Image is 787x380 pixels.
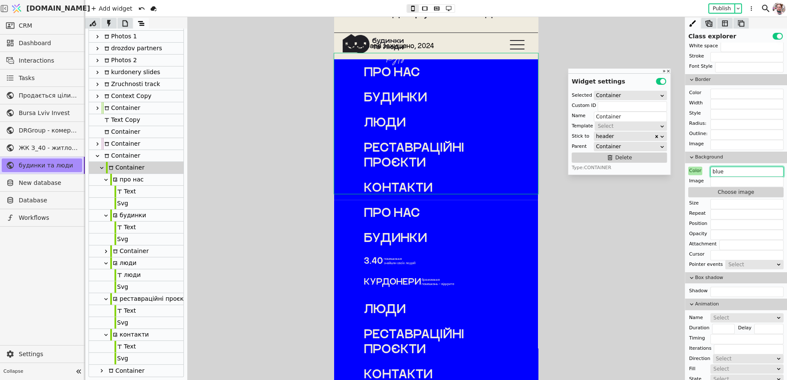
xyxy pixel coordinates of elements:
[89,281,183,293] div: Svg
[89,174,183,186] div: про нас
[334,17,538,380] iframe: To enrich screen reader interactions, please activate Accessibility in Grammarly extension settings
[19,178,78,187] span: New database
[89,138,183,150] div: Container
[688,260,724,269] div: Pointer events
[89,341,183,353] div: Text
[713,365,775,373] div: Select
[688,42,719,50] div: White space
[19,144,78,153] span: ЖК З_40 - житлова та комерційна нерухомість класу Преміум
[102,102,140,114] div: Container
[89,43,183,55] div: drozdov partners
[688,177,704,185] div: Image
[2,124,82,137] a: DRGroup - комерційна нерухоомість
[19,74,35,83] span: Tasks
[114,222,136,233] div: Text
[19,91,78,100] span: Продається цілий будинок [PERSON_NAME] нерухомість
[106,365,144,377] div: Container
[568,74,670,86] div: Widget settings
[2,176,82,190] a: New database
[688,187,784,197] button: Choose image
[89,245,183,257] div: Container
[2,54,82,67] a: Interactions
[2,211,82,225] a: Workflows
[89,305,183,317] div: Text
[688,62,713,71] div: Font Style
[572,112,585,120] div: Name
[102,43,162,54] div: drozdov partners
[89,3,135,14] div: Add widget
[2,89,82,102] a: Продається цілий будинок [PERSON_NAME] нерухомість
[110,210,146,221] div: будинки
[688,199,700,207] div: Size
[89,353,183,365] div: Svg
[110,329,149,340] div: контакти
[102,66,160,78] div: kurdonery slides
[688,130,709,138] div: Outline:
[19,350,78,359] span: Settings
[688,209,707,218] div: Repeat
[89,114,183,126] div: Text Copy
[9,0,85,17] a: [DOMAIN_NAME]
[106,162,144,173] div: Container
[572,132,589,141] div: Stick to
[688,240,718,248] div: Attachment
[572,101,596,110] div: Custom ID
[2,193,82,207] a: Database
[19,109,78,118] span: Bursa Lviv Invest
[19,126,78,135] span: DRGroup - комерційна нерухоомість
[114,233,128,245] div: Svg
[89,210,183,222] div: будинки
[685,29,787,41] div: Class explorer
[688,219,708,228] div: Position
[102,90,152,102] div: Context Copy
[110,257,137,269] div: люди
[688,334,706,343] div: Timing
[89,55,183,66] div: Photos 2
[19,196,78,205] span: Database
[19,21,32,30] span: CRM
[688,230,708,238] div: Opacity
[598,122,658,130] div: Select
[688,140,704,148] div: Image
[688,167,702,175] div: Color
[114,353,128,364] div: Svg
[19,39,78,48] span: Dashboard
[737,324,753,332] div: Delay
[596,132,654,141] div: header
[688,89,702,97] div: Color
[596,142,659,151] div: Container
[688,109,702,118] div: Style
[102,114,140,126] div: Text Copy
[30,344,174,369] a: контакти
[19,56,78,65] span: Interactions
[2,19,82,32] a: CRM
[89,162,183,174] div: Container
[89,31,183,43] div: Photos 1
[114,198,128,209] div: Svg
[572,142,587,151] div: Parent
[2,106,82,120] a: Bursa Lviv Invest
[102,55,137,66] div: Photos 2
[2,36,82,50] a: Dashboard
[3,368,73,375] span: Collapse
[89,90,183,102] div: Context Copy
[688,314,704,322] div: Name
[114,281,128,293] div: Svg
[695,274,784,282] span: Box shadow
[102,78,160,90] div: Zruchnosti track
[572,122,593,130] div: Template
[688,287,708,295] div: Shadow
[596,91,659,100] div: Container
